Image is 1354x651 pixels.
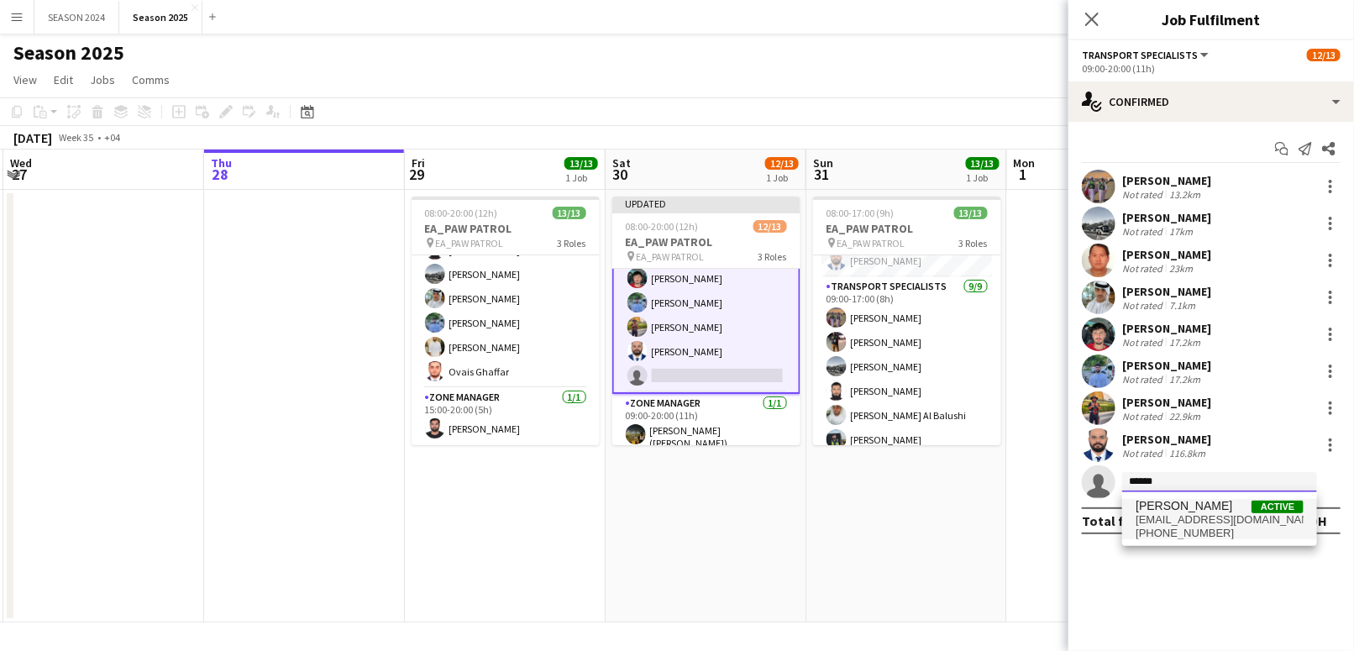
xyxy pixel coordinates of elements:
[47,69,80,91] a: Edit
[1068,8,1354,30] h3: Job Fulfilment
[1122,247,1211,262] div: [PERSON_NAME]
[1166,410,1204,423] div: 22.9km
[1122,321,1211,336] div: [PERSON_NAME]
[1122,210,1211,225] div: [PERSON_NAME]
[827,207,895,219] span: 08:00-17:00 (9h)
[1011,165,1036,184] span: 1
[1166,373,1204,386] div: 17.2km
[1122,225,1166,238] div: Not rated
[1122,173,1211,188] div: [PERSON_NAME]
[1122,188,1166,201] div: Not rated
[612,234,800,249] h3: EA_PAW PATROL
[1136,513,1304,527] span: jeffinelvin123@gmail.com
[1136,527,1304,540] span: +971502315436
[13,72,37,87] span: View
[1122,262,1166,275] div: Not rated
[837,237,905,249] span: EA_PAW PATROL
[1082,62,1341,75] div: 09:00-20:00 (11h)
[1122,447,1166,459] div: Not rated
[13,129,52,146] div: [DATE]
[612,394,800,456] app-card-role: Zone Manager1/109:00-20:00 (11h)[PERSON_NAME] ([PERSON_NAME])
[412,155,425,171] span: Fri
[753,220,787,233] span: 12/13
[412,221,600,236] h3: EA_PAW PATROL
[1136,499,1232,513] span: Jeffin Pereira
[436,237,504,249] span: EA_PAW PATROL
[34,1,119,34] button: SEASON 2024
[1122,336,1166,349] div: Not rated
[612,155,631,171] span: Sat
[1068,81,1354,122] div: Confirmed
[83,69,122,91] a: Jobs
[813,277,1001,529] app-card-role: Transport Specialists9/909:00-17:00 (8h)[PERSON_NAME][PERSON_NAME][PERSON_NAME][PERSON_NAME][PERS...
[1122,284,1211,299] div: [PERSON_NAME]
[1014,155,1036,171] span: Mon
[55,131,97,144] span: Week 35
[1122,410,1166,423] div: Not rated
[564,157,598,170] span: 13/13
[412,197,600,445] app-job-card: 08:00-20:00 (12h)13/13EA_PAW PATROL EA_PAW PATROL3 Roles[PERSON_NAME][PERSON_NAME][PERSON_NAME][P...
[1122,432,1211,447] div: [PERSON_NAME]
[959,237,988,249] span: 3 Roles
[1166,447,1209,459] div: 116.8km
[1166,225,1196,238] div: 17km
[1122,358,1211,373] div: [PERSON_NAME]
[954,207,988,219] span: 13/13
[967,171,999,184] div: 1 Job
[813,197,1001,445] app-job-card: 08:00-17:00 (9h)13/13EA_PAW PATROL EA_PAW PATROL3 Roles[PERSON_NAME] ([PERSON_NAME])[PERSON_NAME]...
[104,131,120,144] div: +04
[553,207,586,219] span: 13/13
[208,165,232,184] span: 28
[125,69,176,91] a: Comms
[412,388,600,445] app-card-role: Zone Manager1/115:00-20:00 (5h)[PERSON_NAME]
[1166,336,1204,349] div: 17.2km
[1166,299,1199,312] div: 7.1km
[7,69,44,91] a: View
[132,72,170,87] span: Comms
[119,1,202,34] button: Season 2025
[90,72,115,87] span: Jobs
[425,207,498,219] span: 08:00-20:00 (12h)
[1122,299,1166,312] div: Not rated
[1307,49,1341,61] span: 12/13
[1166,188,1204,201] div: 13.2km
[612,197,800,210] div: Updated
[10,155,32,171] span: Wed
[1082,49,1211,61] button: Transport Specialists
[813,221,1001,236] h3: EA_PAW PATROL
[637,250,705,263] span: EA_PAW PATROL
[54,72,73,87] span: Edit
[1122,373,1166,386] div: Not rated
[1166,262,1196,275] div: 23km
[1252,501,1304,513] span: Active
[626,220,699,233] span: 08:00-20:00 (12h)
[211,155,232,171] span: Thu
[966,157,1000,170] span: 13/13
[612,197,800,445] app-job-card: Updated08:00-20:00 (12h)12/13EA_PAW PATROL EA_PAW PATROL3 Roles[PERSON_NAME][PERSON_NAME][PERSON_...
[412,136,600,388] app-card-role: [PERSON_NAME][PERSON_NAME][PERSON_NAME][PERSON_NAME][PERSON_NAME][PERSON_NAME][PERSON_NAME]Ovais ...
[813,155,833,171] span: Sun
[409,165,425,184] span: 29
[610,165,631,184] span: 30
[1122,395,1211,410] div: [PERSON_NAME]
[765,157,799,170] span: 12/13
[758,250,787,263] span: 3 Roles
[565,171,597,184] div: 1 Job
[13,40,124,66] h1: Season 2025
[766,171,798,184] div: 1 Job
[558,237,586,249] span: 3 Roles
[811,165,833,184] span: 31
[1082,49,1198,61] span: Transport Specialists
[1082,512,1139,529] div: Total fee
